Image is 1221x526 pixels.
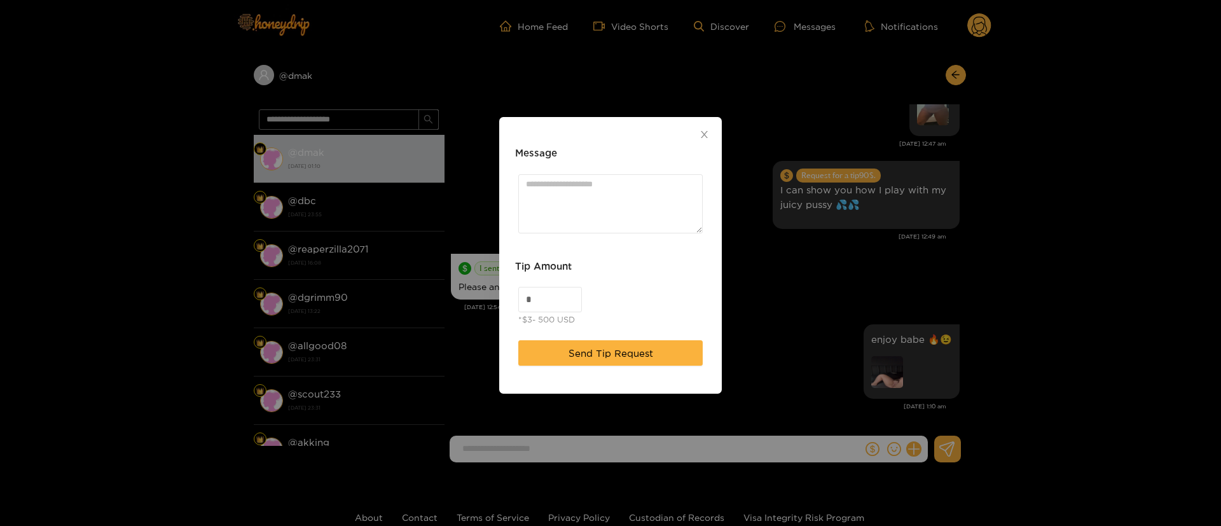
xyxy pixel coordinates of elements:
[700,130,709,139] span: close
[569,345,653,361] span: Send Tip Request
[515,258,572,273] h3: Tip Amount
[515,146,557,161] h3: Message
[686,117,722,153] button: Close
[518,340,703,366] button: Send Tip Request
[518,313,575,326] div: *$3- 500 USD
